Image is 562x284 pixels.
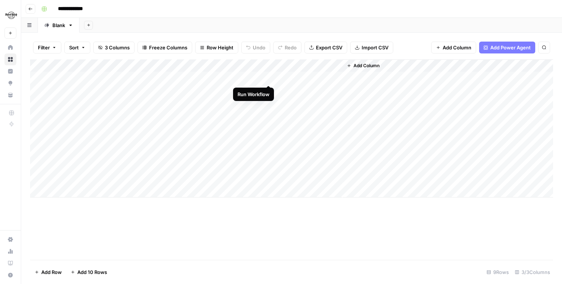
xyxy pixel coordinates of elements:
span: Filter [38,44,50,51]
button: Add Power Agent [479,42,535,53]
a: Learning Hub [4,257,16,269]
button: 3 Columns [93,42,135,53]
span: Add Column [443,44,471,51]
span: Import CSV [362,44,388,51]
a: Opportunities [4,77,16,89]
span: Add Power Agent [490,44,531,51]
img: Hard Rock Digital Logo [4,9,18,22]
span: Freeze Columns [149,44,187,51]
span: 3 Columns [105,44,130,51]
a: Insights [4,65,16,77]
button: Filter [33,42,61,53]
button: Sort [64,42,90,53]
button: Add Column [344,61,382,71]
button: Help + Support [4,269,16,281]
a: Your Data [4,89,16,101]
span: Sort [69,44,79,51]
button: Import CSV [350,42,393,53]
span: Add Row [41,268,62,276]
button: Row Height [195,42,238,53]
div: 3/3 Columns [512,266,553,278]
button: Workspace: Hard Rock Digital [4,6,16,25]
button: Add Column [431,42,476,53]
span: Redo [285,44,297,51]
button: Freeze Columns [138,42,192,53]
button: Export CSV [304,42,347,53]
span: Add 10 Rows [77,268,107,276]
div: 9 Rows [484,266,512,278]
a: Home [4,42,16,53]
a: Usage [4,245,16,257]
div: Run Workflow [238,91,269,98]
span: Undo [253,44,265,51]
button: Add Row [30,266,66,278]
a: Browse [4,53,16,65]
a: Blank [38,18,80,33]
button: Add 10 Rows [66,266,112,278]
button: Redo [273,42,301,53]
div: Blank [52,22,65,29]
span: Add Column [353,62,379,69]
button: Undo [241,42,270,53]
span: Row Height [207,44,233,51]
span: Export CSV [316,44,342,51]
a: Settings [4,234,16,245]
